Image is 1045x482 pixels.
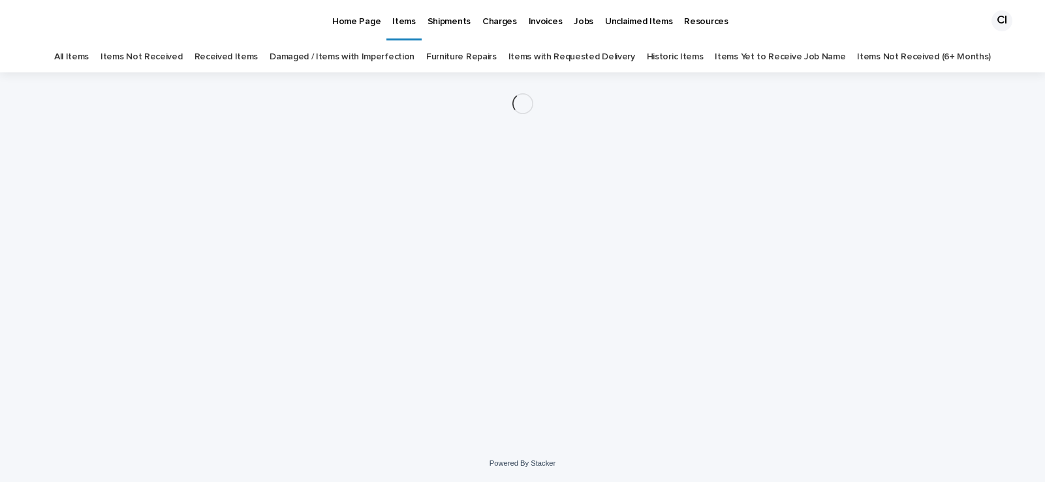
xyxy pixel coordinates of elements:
a: Items Not Received [101,42,182,72]
a: Items with Requested Delivery [508,42,635,72]
a: Items Yet to Receive Job Name [715,42,845,72]
a: Damaged / Items with Imperfection [270,42,414,72]
a: Items Not Received (6+ Months) [857,42,991,72]
div: CI [991,10,1012,31]
a: Furniture Repairs [426,42,497,72]
a: Historic Items [647,42,704,72]
a: Powered By Stacker [490,459,555,467]
a: Received Items [195,42,258,72]
a: All Items [54,42,89,72]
